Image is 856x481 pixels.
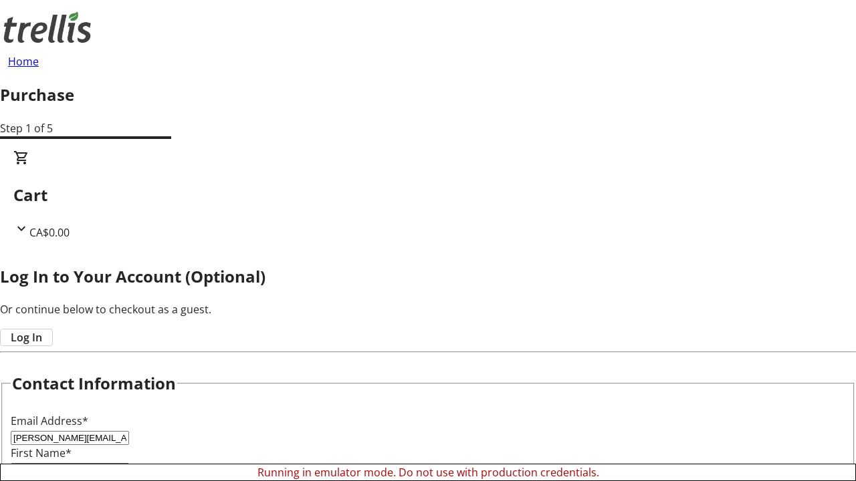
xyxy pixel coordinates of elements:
[29,225,70,240] span: CA$0.00
[13,150,843,240] div: CartCA$0.00
[11,329,42,345] span: Log In
[11,446,72,460] label: First Name*
[11,414,88,428] label: Email Address*
[12,371,176,395] h2: Contact Information
[13,183,843,207] h2: Cart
